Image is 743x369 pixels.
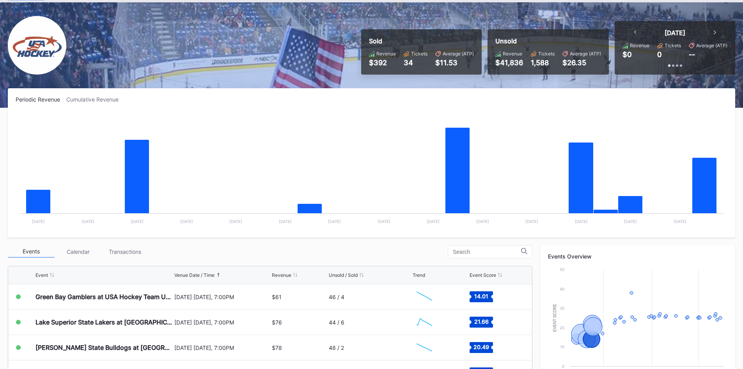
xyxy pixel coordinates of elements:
text: [DATE] [624,219,637,224]
text: [DATE] [525,219,538,224]
div: $76 [272,319,282,326]
div: Sold [369,37,474,45]
text: 0 [562,364,564,369]
div: [DATE] [DATE], 7:00PM [174,319,270,326]
div: 44 / 6 [329,319,344,326]
div: Green Bay Gamblers at USA Hockey Team U-17 [35,293,172,301]
img: USA_Hockey_Secondary.png [8,16,66,75]
div: $0 [622,50,632,59]
div: Events [8,246,55,258]
div: Tickets [411,51,427,57]
div: $26.35 [562,59,601,67]
div: [PERSON_NAME] State Bulldogs at [GEOGRAPHIC_DATA] Hockey NTDP U-18 [35,344,172,351]
div: Transactions [101,246,148,258]
text: [DATE] [82,219,94,224]
div: 46 / 4 [329,294,344,300]
div: $41,836 [495,59,523,67]
div: Average (ATP) [443,51,474,57]
svg: Chart title [413,312,436,332]
div: $61 [272,294,282,300]
text: [DATE] [32,219,45,224]
text: 14.01 [474,293,488,299]
div: Event [35,272,48,278]
div: $392 [369,59,396,67]
text: [DATE] [575,219,588,224]
div: $11.53 [435,59,474,67]
text: [DATE] [131,219,144,224]
div: 0 [657,50,662,59]
div: Unsold / Sold [329,272,358,278]
div: [DATE] [DATE], 7:00PM [174,294,270,300]
div: -- [689,50,695,59]
text: 30 [560,306,564,310]
div: [DATE] [665,29,685,37]
text: 40 [560,287,564,291]
div: Event Score [470,272,496,278]
text: 21.66 [474,318,488,325]
div: $78 [272,344,282,351]
svg: Chart title [16,112,727,230]
svg: Chart title [413,287,436,307]
div: Events Overview [548,253,727,260]
div: Revenue [630,43,649,48]
text: [DATE] [674,219,686,224]
text: 20.49 [473,344,489,350]
text: [DATE] [180,219,193,224]
div: 48 / 2 [329,344,344,351]
input: Search [453,249,521,255]
div: 34 [404,59,427,67]
text: [DATE] [427,219,440,224]
text: 10 [560,344,564,349]
text: [DATE] [328,219,341,224]
svg: Chart title [413,338,436,357]
div: Average (ATP) [696,43,727,48]
div: Periodic Revenue [16,96,66,103]
div: Cumulative Revenue [66,96,125,103]
text: [DATE] [279,219,292,224]
text: Event Score [553,304,557,332]
div: Lake Superior State Lakers at [GEOGRAPHIC_DATA] Hockey NTDP U-18 [35,318,172,326]
text: 20 [560,325,564,330]
div: Trend [413,272,425,278]
div: Revenue [376,51,396,57]
div: Calendar [55,246,101,258]
div: Unsold [495,37,601,45]
text: [DATE] [476,219,489,224]
div: 1,588 [531,59,555,67]
div: Revenue [503,51,522,57]
div: Venue Date / Time [174,272,215,278]
div: [DATE] [DATE], 7:00PM [174,344,270,351]
div: Revenue [272,272,291,278]
text: 50 [560,267,564,272]
div: Tickets [538,51,555,57]
text: [DATE] [229,219,242,224]
text: [DATE] [378,219,390,224]
div: Tickets [665,43,681,48]
div: Average (ATP) [570,51,601,57]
